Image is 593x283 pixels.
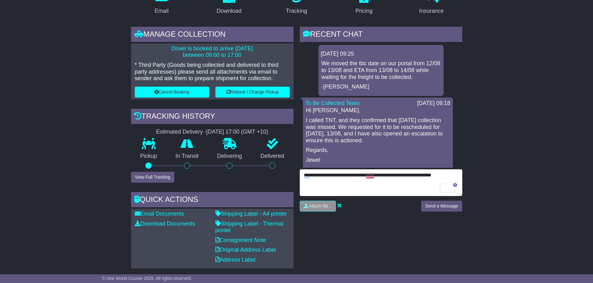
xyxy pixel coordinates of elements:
[215,237,266,243] a: Consignment Note
[321,51,441,57] div: [DATE] 09:25
[322,60,440,80] p: We moved the tbc date on our portal from 12/08 to 13/08 and ETA from 13/08 to 14/08 while waiting...
[131,129,294,135] div: Estimated Delivery -
[421,201,462,212] button: Send a Message
[217,7,242,15] div: Download
[102,276,192,281] span: © One World Courier 2025. All rights reserved.
[135,45,290,59] p: Driver is booked to arrive [DATE] between 09:00 to 17:00
[131,192,294,209] div: Quick Actions
[306,117,450,144] p: I called TNT, and they confirmed that [DATE] collection was missed. We requested for it to be res...
[131,109,294,126] div: Tracking history
[215,221,284,234] a: Shipping Label - Thermal printer
[300,27,462,43] div: RECENT CHAT
[131,27,294,43] div: Manage collection
[355,7,373,15] div: Pricing
[135,87,209,98] button: Cancel Booking
[419,7,444,15] div: Insurance
[154,7,168,15] div: Email
[215,247,276,253] a: Original Address Label
[131,153,167,160] p: Pickup
[131,172,174,183] button: View Full Tracking
[251,153,294,160] p: Delivered
[306,147,450,154] p: Regards,
[215,257,256,263] a: Address Label
[135,211,184,217] a: Email Documents
[208,153,252,160] p: Delivering
[306,157,450,164] p: Jewel
[135,221,195,227] a: Download Documents
[166,153,208,160] p: In Transit
[286,7,307,15] div: Tracking
[215,87,290,98] button: Rebook / Change Pickup
[300,169,462,196] textarea: To enrich screen reader interactions, please activate Accessibility in Grammarly extension settings
[135,62,290,82] p: * Third Party (Goods being collected and delivered to third party addresses) please send all atta...
[305,100,360,106] a: To Be Collected Team
[215,211,287,217] a: Shipping Label - A4 printer
[206,129,268,135] div: [DATE] 17:00 (GMT +10)
[306,107,450,114] p: Hi [PERSON_NAME],
[322,84,440,90] p: -[PERSON_NAME]
[417,100,450,107] div: [DATE] 09:18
